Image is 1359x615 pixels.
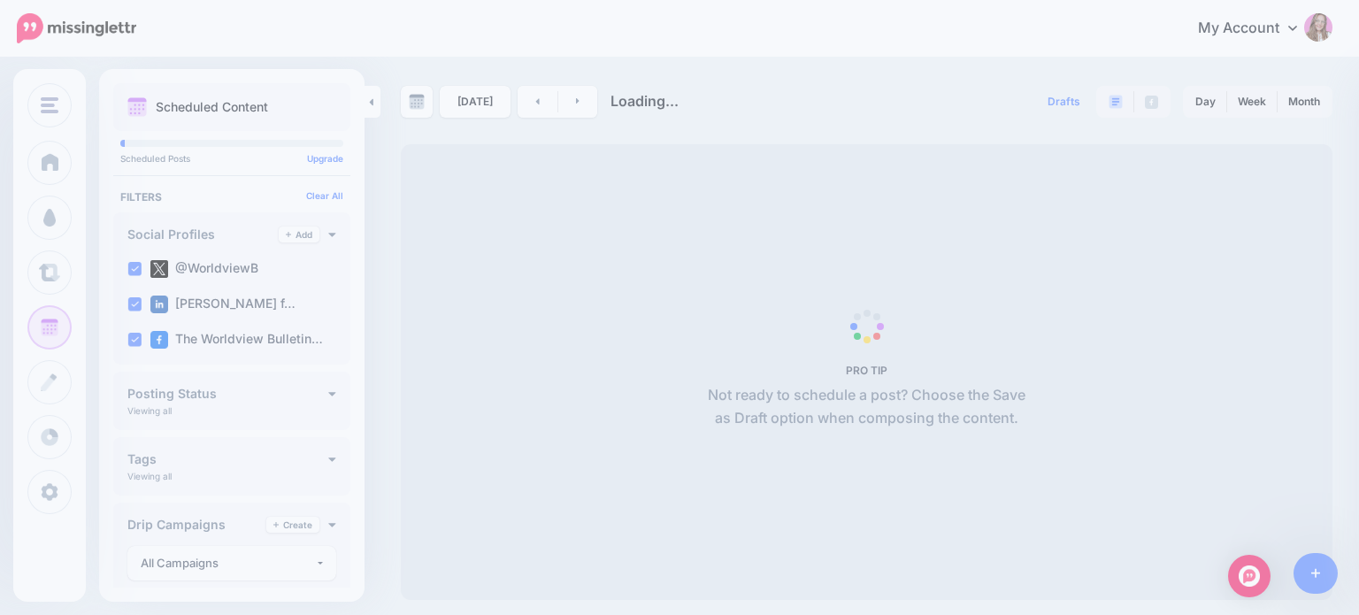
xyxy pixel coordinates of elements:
a: Upgrade [307,153,343,164]
img: calendar.png [127,97,147,117]
button: All Campaigns [127,546,336,580]
img: menu.png [41,97,58,113]
div: All Campaigns [141,553,315,573]
span: Loading... [610,92,679,110]
p: Viewing all [127,405,172,416]
img: twitter-square.png [150,260,168,278]
p: Viewing all [127,471,172,481]
a: Add [279,227,319,242]
h5: PRO TIP [701,364,1033,377]
img: paragraph-boxed.png [1109,95,1123,109]
h4: Drip Campaigns [127,519,266,531]
a: [DATE] [440,86,511,118]
label: @WorldviewB [150,260,258,278]
img: facebook-grey-square.png [1145,96,1158,109]
label: The Worldview Bulletin… [150,331,323,349]
a: Day [1185,88,1226,116]
a: Clear All [306,190,343,201]
a: My Account [1180,7,1332,50]
img: facebook-square.png [150,331,168,349]
img: linkedin-square.png [150,296,168,313]
a: Create [266,517,319,533]
h4: Social Profiles [127,228,279,241]
label: [PERSON_NAME] f… [150,296,296,313]
img: calendar-grey-darker.png [409,94,425,110]
p: Scheduled Posts [120,154,343,163]
h4: Posting Status [127,388,328,400]
div: Open Intercom Messenger [1228,555,1271,597]
h4: Tags [127,453,328,465]
a: Drafts [1037,86,1091,118]
p: Not ready to schedule a post? Choose the Save as Draft option when composing the content. [701,384,1033,430]
img: Missinglettr [17,13,136,43]
span: Drafts [1048,96,1080,107]
p: Scheduled Content [156,101,268,113]
h4: Filters [120,190,343,204]
a: Month [1278,88,1331,116]
a: Week [1227,88,1277,116]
